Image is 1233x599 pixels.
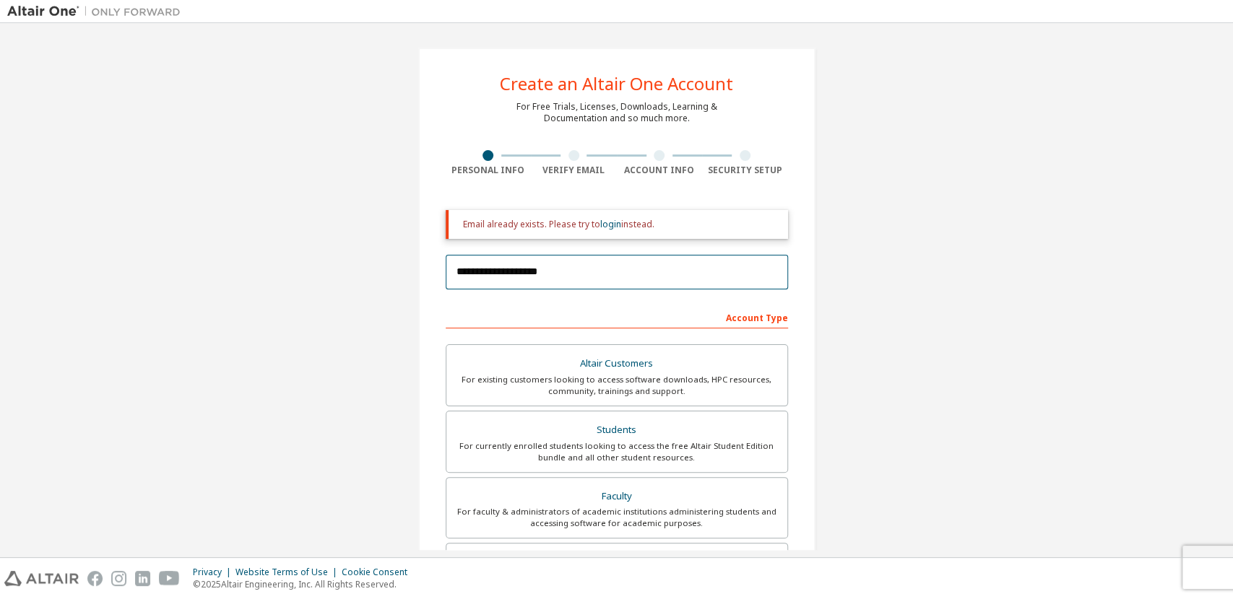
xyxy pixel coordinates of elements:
[455,440,779,463] div: For currently enrolled students looking to access the free Altair Student Edition bundle and all ...
[617,165,703,176] div: Account Info
[4,571,79,586] img: altair_logo.svg
[455,374,779,397] div: For existing customers looking to access software downloads, HPC resources, community, trainings ...
[87,571,103,586] img: facebook.svg
[193,578,416,590] p: © 2025 Altair Engineering, Inc. All Rights Reserved.
[7,4,188,19] img: Altair One
[531,165,617,176] div: Verify Email
[135,571,150,586] img: linkedin.svg
[446,305,788,328] div: Account Type
[342,567,416,578] div: Cookie Consent
[600,218,621,230] a: login
[702,165,788,176] div: Security Setup
[463,219,776,230] div: Email already exists. Please try to instead.
[455,420,779,440] div: Students
[455,486,779,507] div: Faculty
[193,567,235,578] div: Privacy
[446,165,532,176] div: Personal Info
[455,354,779,374] div: Altair Customers
[500,75,733,92] div: Create an Altair One Account
[159,571,180,586] img: youtube.svg
[516,101,717,124] div: For Free Trials, Licenses, Downloads, Learning & Documentation and so much more.
[235,567,342,578] div: Website Terms of Use
[111,571,126,586] img: instagram.svg
[455,506,779,529] div: For faculty & administrators of academic institutions administering students and accessing softwa...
